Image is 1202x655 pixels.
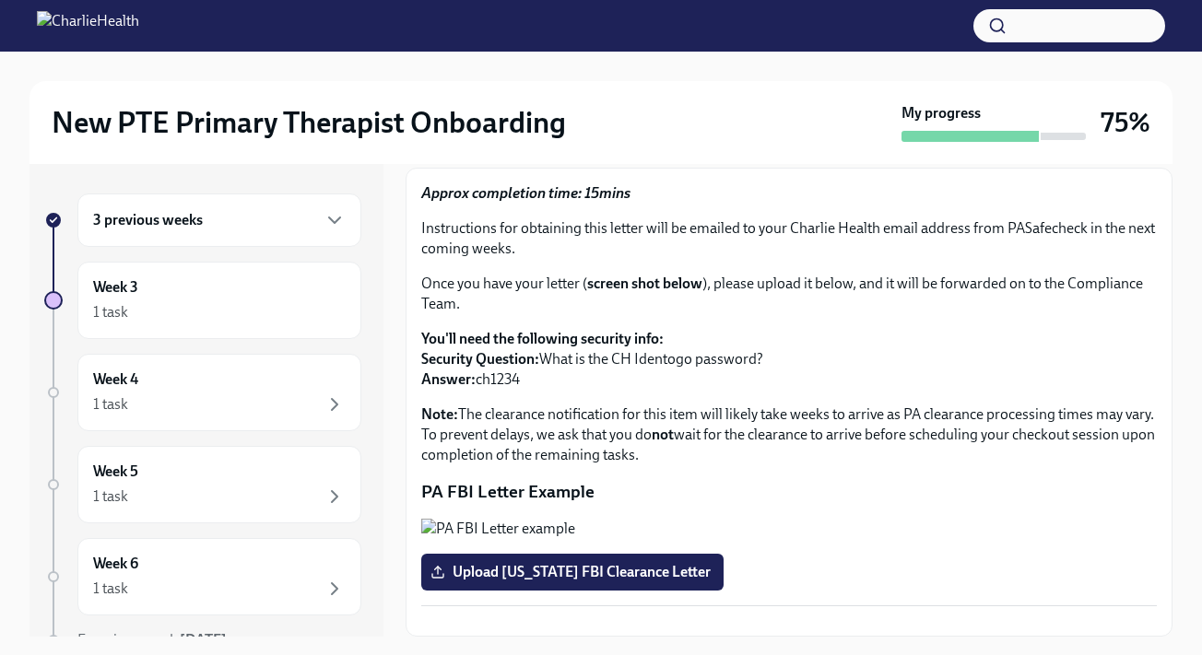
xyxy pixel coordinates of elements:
h6: Week 4 [93,369,138,390]
p: Once you have your letter ( ), please upload it below, and it will be forwarded on to the Complia... [421,274,1157,314]
h6: Week 5 [93,462,138,482]
strong: [DATE] [180,631,227,649]
img: CharlieHealth [37,11,139,41]
p: What is the CH Identogo password? ch1234 [421,329,1157,390]
h2: New PTE Primary Therapist Onboarding [52,104,566,141]
div: 1 task [93,486,128,507]
h3: 75% [1101,106,1150,139]
div: 1 task [93,302,128,322]
a: Week 41 task [44,354,361,431]
strong: not [652,426,674,443]
h6: Week 6 [93,554,138,574]
strong: Answer: [421,370,476,388]
div: 1 task [93,579,128,599]
h6: Week 3 [93,277,138,298]
a: Week 31 task [44,262,361,339]
span: Upload [US_STATE] FBI Clearance Letter [434,563,711,581]
span: Experience ends [77,631,227,649]
p: Instructions for obtaining this letter will be emailed to your Charlie Health email address from ... [421,218,1157,259]
p: The clearance notification for this item will likely take weeks to arrive as PA clearance process... [421,404,1157,465]
label: Upload [US_STATE] FBI Clearance Letter [421,554,724,591]
strong: My progress [901,103,981,123]
h6: 3 previous weeks [93,210,203,230]
div: 1 task [93,394,128,415]
strong: Approx completion time: 15mins [421,184,630,202]
a: Week 61 task [44,538,361,615]
strong: You'll need the following security info: [421,330,664,347]
p: PA FBI Letter Example [421,480,1157,504]
div: 3 previous weeks [77,193,361,247]
strong: Security Question: [421,350,539,368]
strong: screen shot below [587,275,702,292]
a: Week 51 task [44,446,361,523]
strong: Note: [421,405,458,423]
button: Zoom image [421,519,1157,539]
